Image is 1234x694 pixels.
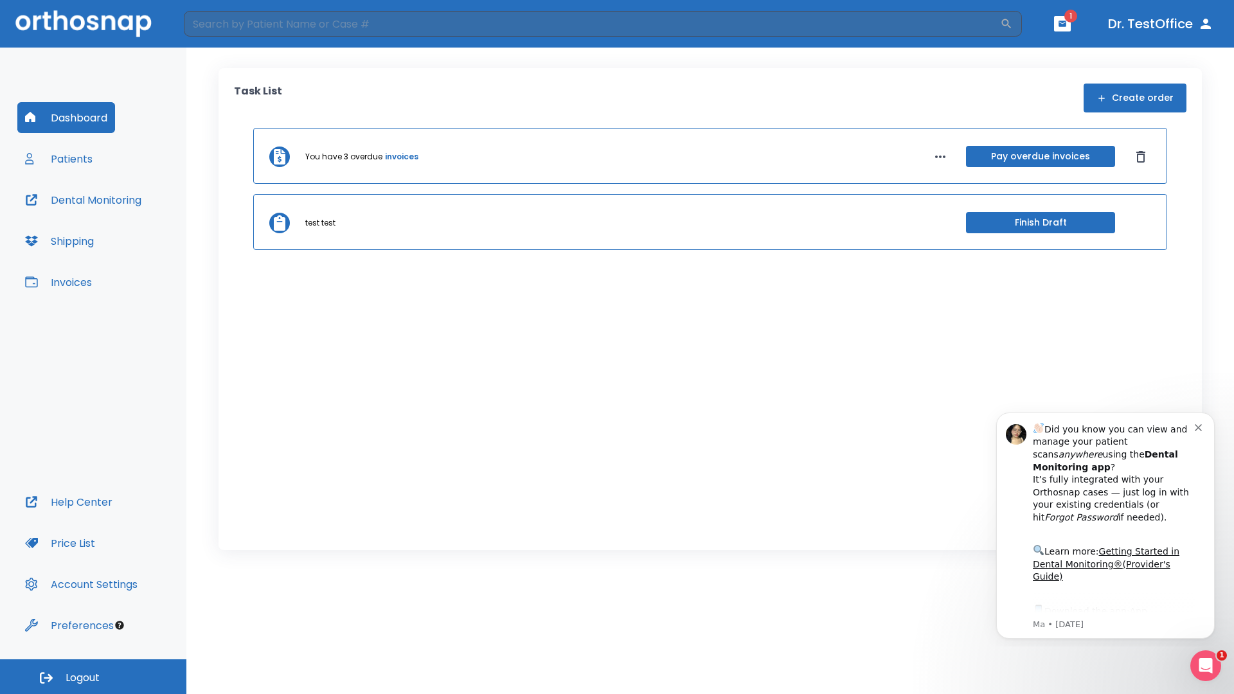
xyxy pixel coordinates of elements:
[17,610,121,641] button: Preferences
[66,671,100,685] span: Logout
[184,11,1000,37] input: Search by Patient Name or Case #
[1190,650,1221,681] iframe: Intercom live chat
[17,184,149,215] button: Dental Monitoring
[15,10,152,37] img: Orthosnap
[17,486,120,517] button: Help Center
[56,218,218,229] p: Message from Ma, sent 8w ago
[56,202,218,267] div: Download the app: | ​ Let us know if you need help getting started!
[1103,12,1219,35] button: Dr. TestOffice
[218,20,228,30] button: Dismiss notification
[385,151,418,163] a: invoices
[977,401,1234,646] iframe: Intercom notifications message
[966,212,1115,233] button: Finish Draft
[17,267,100,298] button: Invoices
[234,84,282,112] p: Task List
[305,151,382,163] p: You have 3 overdue
[305,217,335,229] p: test test
[1217,650,1227,661] span: 1
[17,143,100,174] button: Patients
[17,569,145,600] button: Account Settings
[966,146,1115,167] button: Pay overdue invoices
[17,528,103,558] button: Price List
[17,226,102,256] button: Shipping
[17,102,115,133] button: Dashboard
[114,619,125,631] div: Tooltip anchor
[56,205,170,228] a: App Store
[1064,10,1077,22] span: 1
[1084,84,1186,112] button: Create order
[1131,147,1151,167] button: Dismiss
